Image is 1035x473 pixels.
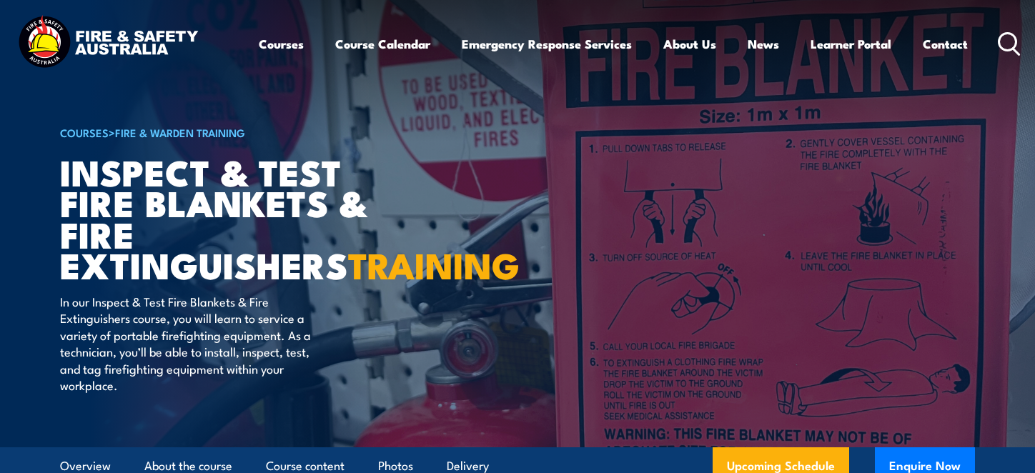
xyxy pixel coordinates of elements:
[663,25,716,63] a: About Us
[462,25,632,63] a: Emergency Response Services
[259,25,304,63] a: Courses
[923,25,968,63] a: Contact
[348,236,520,292] strong: TRAINING
[335,25,430,63] a: Course Calendar
[60,156,413,279] h1: Inspect & Test Fire Blankets & Fire Extinguishers
[748,25,779,63] a: News
[60,293,321,393] p: In our Inspect & Test Fire Blankets & Fire Extinguishers course, you will learn to service a vari...
[115,124,245,140] a: Fire & Warden Training
[811,25,891,63] a: Learner Portal
[60,124,413,141] h6: >
[60,124,109,140] a: COURSES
